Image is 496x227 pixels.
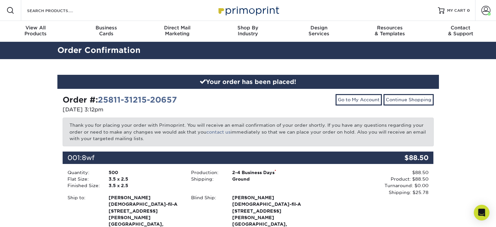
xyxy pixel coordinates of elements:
a: contact us [206,129,231,135]
div: Marketing [142,25,213,37]
div: Product: $88.50 Turnaround: $0.00 Shipping: $25.78 [310,176,428,196]
span: Design [283,25,354,31]
span: Business [71,25,142,31]
span: [PERSON_NAME] [109,194,181,201]
div: Flat Size: [63,176,104,182]
div: Shipping: [186,176,227,182]
div: $88.50 [310,169,428,176]
div: & Support [425,25,496,37]
span: Shop By [213,25,283,31]
div: 3.5 x 2.5 [104,176,186,182]
div: Finished Size: [63,182,104,189]
div: 500 [104,169,186,176]
span: [PERSON_NAME] [232,194,305,201]
div: 3.5 x 2.5 [104,182,186,189]
span: Contact [425,25,496,31]
p: [DATE] 3:12pm [63,106,243,114]
div: & Templates [354,25,425,37]
span: [DEMOGRAPHIC_DATA]-fil-A [109,201,181,207]
span: [STREET_ADDRESS][PERSON_NAME] [109,208,181,221]
div: Cards [71,25,142,37]
span: 8wf [82,154,95,162]
div: Services [283,25,354,37]
div: 001: [63,152,372,164]
input: SEARCH PRODUCTS..... [26,7,90,14]
span: 0 [467,8,470,13]
a: Shop ByIndustry [213,21,283,42]
a: Contact& Support [425,21,496,42]
a: BusinessCards [71,21,142,42]
div: Ground [227,176,310,182]
h2: Order Confirmation [53,44,444,57]
a: Resources& Templates [354,21,425,42]
span: MY CART [447,8,466,13]
a: Continue Shopping [383,94,434,105]
div: 2-4 Business Days [227,169,310,176]
div: Your order has been placed! [57,75,439,89]
a: DesignServices [283,21,354,42]
iframe: Google Customer Reviews [2,207,55,225]
a: Direct MailMarketing [142,21,213,42]
div: Industry [213,25,283,37]
span: Resources [354,25,425,31]
strong: Order #: [63,95,177,105]
a: Go to My Account [336,94,382,105]
div: Production: [186,169,227,176]
div: Quantity: [63,169,104,176]
span: [DEMOGRAPHIC_DATA]-fil-A [232,201,305,207]
p: Thank you for placing your order with Primoprint. You will receive an email confirmation of your ... [63,118,434,146]
a: 25811-31215-20657 [98,95,177,105]
div: Open Intercom Messenger [474,205,489,220]
img: Primoprint [216,3,281,17]
span: Direct Mail [142,25,213,31]
div: $88.50 [372,152,434,164]
span: [STREET_ADDRESS][PERSON_NAME] [232,208,305,221]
